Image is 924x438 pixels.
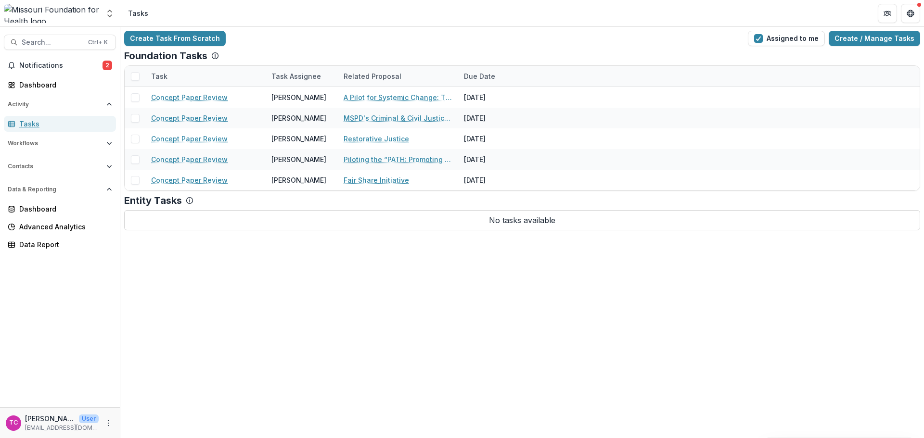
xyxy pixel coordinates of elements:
[4,219,116,235] a: Advanced Analytics
[19,80,108,90] div: Dashboard
[145,66,266,87] div: Task
[4,77,116,93] a: Dashboard
[458,66,530,87] div: Due Date
[19,62,103,70] span: Notifications
[4,201,116,217] a: Dashboard
[829,31,920,46] a: Create / Manage Tasks
[128,8,148,18] div: Tasks
[8,140,103,147] span: Workflows
[124,210,920,230] p: No tasks available
[103,4,116,23] button: Open entity switcher
[344,134,409,144] a: Restorative Justice
[79,414,99,423] p: User
[124,6,152,20] nav: breadcrumb
[4,35,116,50] button: Search...
[8,101,103,108] span: Activity
[4,116,116,132] a: Tasks
[4,97,116,112] button: Open Activity
[338,66,458,87] div: Related Proposal
[4,237,116,252] a: Data Report
[19,222,108,232] div: Advanced Analytics
[266,71,327,81] div: Task Assignee
[458,87,530,108] div: [DATE]
[151,92,228,102] a: Concept Paper Review
[151,175,228,185] a: Concept Paper Review
[878,4,897,23] button: Partners
[19,204,108,214] div: Dashboard
[266,66,338,87] div: Task Assignee
[151,134,228,144] a: Concept Paper Review
[103,61,112,70] span: 2
[25,424,99,432] p: [EMAIL_ADDRESS][DOMAIN_NAME]
[458,149,530,170] div: [DATE]
[344,154,452,164] a: Piloting the “PATH: Promoting Access To Health” Program
[344,113,452,123] a: MSPD's Criminal & Civil Justice Partnership
[9,420,18,426] div: Tori Cope
[151,154,228,164] a: Concept Paper Review
[338,71,407,81] div: Related Proposal
[86,37,110,48] div: Ctrl + K
[124,31,226,46] a: Create Task From Scratch
[458,108,530,128] div: [DATE]
[344,92,452,102] a: A Pilot for Systemic Change: The Southeast [US_STATE] Poverty Task Force
[25,413,75,424] p: [PERSON_NAME]
[4,4,99,23] img: Missouri Foundation for Health logo
[8,186,103,193] span: Data & Reporting
[4,182,116,197] button: Open Data & Reporting
[344,175,409,185] a: Fair Share Initiative
[19,119,108,129] div: Tasks
[22,38,82,47] span: Search...
[748,31,825,46] button: Assigned to me
[458,128,530,149] div: [DATE]
[271,154,326,164] div: [PERSON_NAME]
[458,170,530,190] div: [DATE]
[151,113,228,123] a: Concept Paper Review
[271,175,326,185] div: [PERSON_NAME]
[4,136,116,151] button: Open Workflows
[145,71,173,81] div: Task
[124,195,182,206] p: Entity Tasks
[271,134,326,144] div: [PERSON_NAME]
[901,4,920,23] button: Get Help
[458,71,501,81] div: Due Date
[124,50,207,62] p: Foundation Tasks
[4,58,116,73] button: Notifications2
[8,163,103,170] span: Contacts
[4,159,116,174] button: Open Contacts
[271,92,326,102] div: [PERSON_NAME]
[271,113,326,123] div: [PERSON_NAME]
[103,417,114,429] button: More
[19,239,108,250] div: Data Report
